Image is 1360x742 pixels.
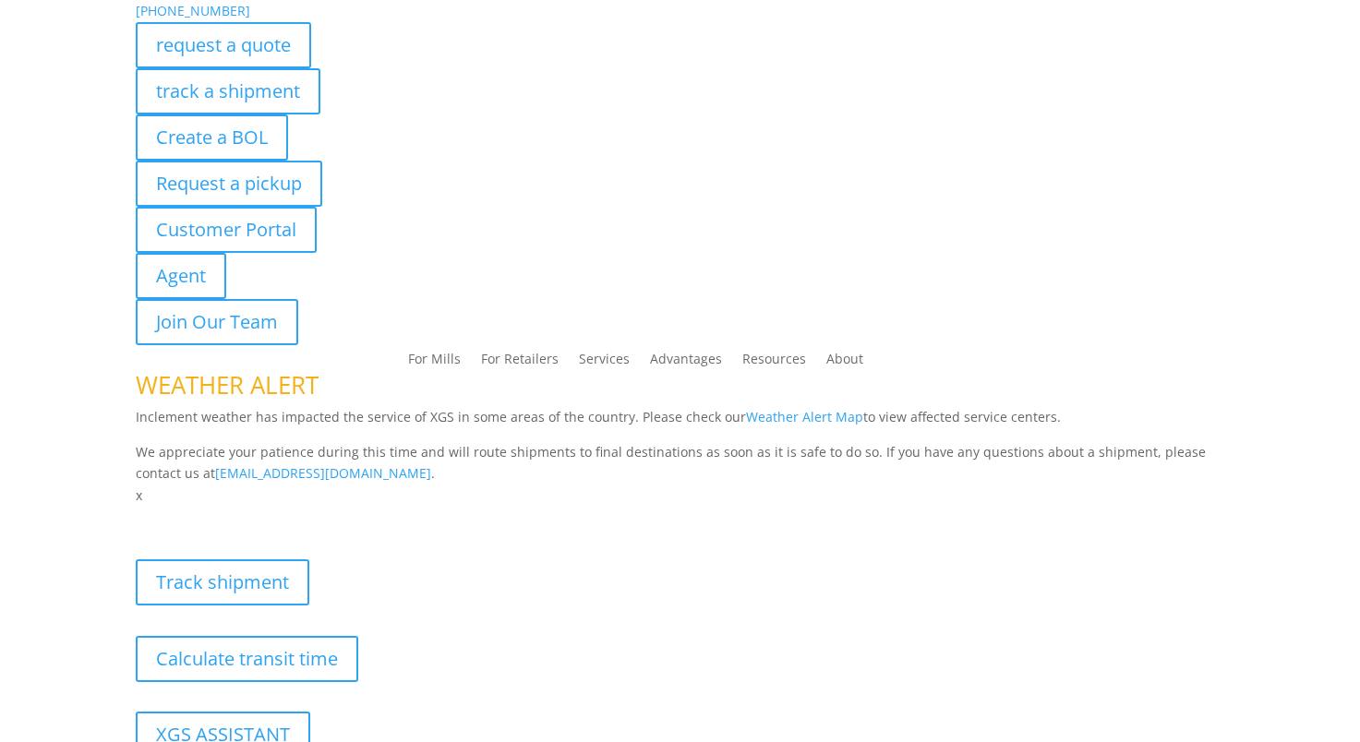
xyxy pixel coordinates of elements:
a: [PHONE_NUMBER] [136,2,250,19]
a: [EMAIL_ADDRESS][DOMAIN_NAME] [215,464,431,482]
a: Customer Portal [136,207,317,253]
a: Advantages [650,353,722,373]
a: Agent [136,253,226,299]
a: Track shipment [136,559,309,605]
a: Services [579,353,630,373]
a: Create a BOL [136,114,288,161]
a: track a shipment [136,68,320,114]
a: For Mills [408,353,461,373]
a: Weather Alert Map [746,408,863,425]
span: WEATHER ALERT [136,368,319,401]
p: Inclement weather has impacted the service of XGS in some areas of the country. Please check our ... [136,406,1223,441]
a: request a quote [136,22,311,68]
p: We appreciate your patience during this time and will route shipments to final destinations as so... [136,441,1223,485]
a: For Retailers [481,353,559,373]
a: Calculate transit time [136,636,358,682]
a: About [826,353,863,373]
a: Request a pickup [136,161,322,207]
a: Resources [742,353,806,373]
b: Visibility, transparency, and control for your entire supply chain. [136,509,548,527]
a: Join Our Team [136,299,298,345]
p: x [136,485,1223,507]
